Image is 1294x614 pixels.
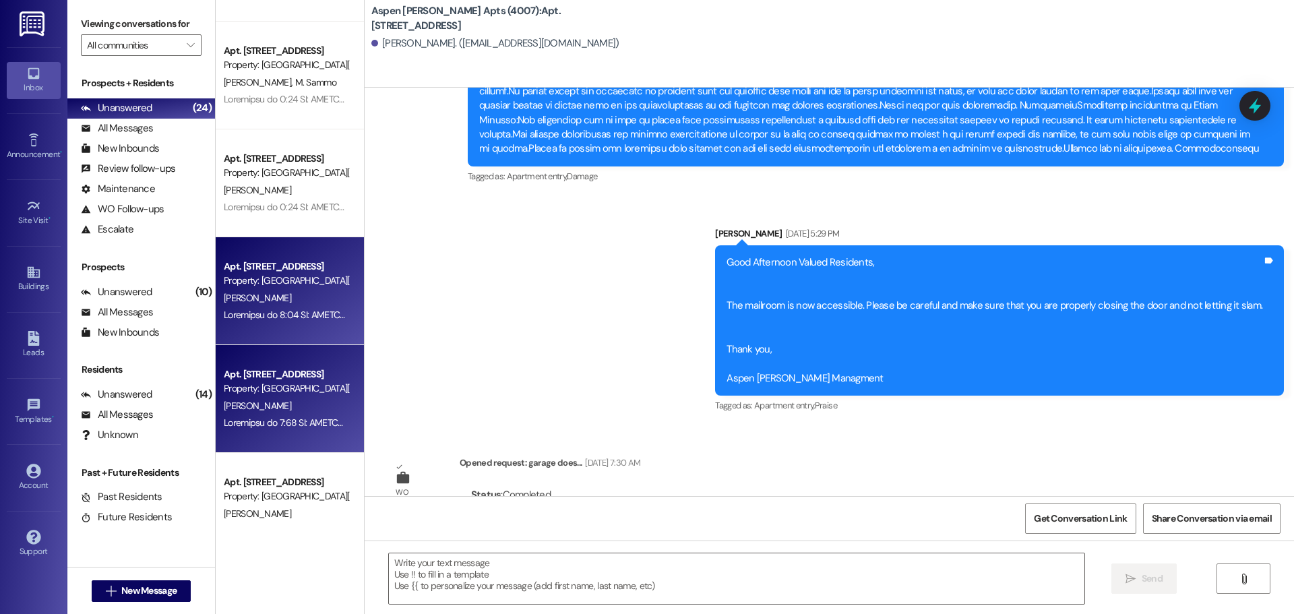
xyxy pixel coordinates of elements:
[715,396,1284,415] div: Tagged as:
[81,121,153,135] div: All Messages
[224,489,348,503] div: Property: [GEOGRAPHIC_DATA][PERSON_NAME] (4007)
[121,584,177,598] span: New Message
[224,184,291,196] span: [PERSON_NAME]
[295,76,336,88] span: M. Sammo
[81,285,152,299] div: Unanswered
[81,202,164,216] div: WO Follow-ups
[7,526,61,562] a: Support
[224,166,348,180] div: Property: [GEOGRAPHIC_DATA][PERSON_NAME] (4007)
[189,98,215,119] div: (24)
[1142,572,1163,586] span: Send
[67,363,215,377] div: Residents
[67,466,215,480] div: Past + Future Residents
[1152,512,1272,526] span: Share Conversation via email
[224,367,348,381] div: Apt. [STREET_ADDRESS]
[460,456,640,474] div: Opened request: garage does...
[224,292,291,304] span: [PERSON_NAME]
[471,485,559,505] div: : Completed
[468,166,1284,186] div: Tagged as:
[371,4,641,33] b: Aspen [PERSON_NAME] Apts (4007): Apt. [STREET_ADDRESS]
[106,586,116,596] i: 
[7,327,61,363] a: Leads
[224,475,348,489] div: Apt. [STREET_ADDRESS]
[782,226,840,241] div: [DATE] 5:29 PM
[1111,563,1177,594] button: Send
[224,274,348,288] div: Property: [GEOGRAPHIC_DATA][PERSON_NAME] (4007)
[224,76,295,88] span: [PERSON_NAME]
[224,400,291,412] span: [PERSON_NAME]
[224,44,348,58] div: Apt. [STREET_ADDRESS]
[49,214,51,223] span: •
[224,508,291,520] span: [PERSON_NAME]
[754,400,815,411] span: Apartment entry ,
[192,282,215,303] div: (10)
[1025,503,1136,534] button: Get Conversation Link
[815,400,837,411] span: Praise
[396,485,408,499] div: WO
[1143,503,1281,534] button: Share Conversation via email
[507,171,567,182] span: Apartment entry ,
[715,226,1284,245] div: [PERSON_NAME]
[81,142,159,156] div: New Inbounds
[479,69,1262,156] div: Lore Ipsumdolo si Ametc Adipisc,Elitse do eiusmod temp inc utlabore et doloremag aliquaen adm ven...
[1239,574,1249,584] i: 
[224,58,348,72] div: Property: [GEOGRAPHIC_DATA][PERSON_NAME] (4007)
[471,488,501,501] b: Status
[371,36,619,51] div: [PERSON_NAME]. ([EMAIL_ADDRESS][DOMAIN_NAME])
[224,152,348,166] div: Apt. [STREET_ADDRESS]
[7,261,61,297] a: Buildings
[60,148,62,157] span: •
[92,580,191,602] button: New Message
[187,40,194,51] i: 
[67,76,215,90] div: Prospects + Residents
[81,408,153,422] div: All Messages
[52,412,54,422] span: •
[81,490,162,504] div: Past Residents
[224,381,348,396] div: Property: [GEOGRAPHIC_DATA][PERSON_NAME] (4007)
[224,259,348,274] div: Apt. [STREET_ADDRESS]
[7,394,61,430] a: Templates •
[20,11,47,36] img: ResiDesk Logo
[192,384,215,405] div: (14)
[1126,574,1136,584] i: 
[81,162,175,176] div: Review follow-ups
[7,62,61,98] a: Inbox
[1034,512,1127,526] span: Get Conversation Link
[81,326,159,340] div: New Inbounds
[81,222,133,237] div: Escalate
[67,260,215,274] div: Prospects
[81,305,153,319] div: All Messages
[81,13,202,34] label: Viewing conversations for
[727,255,1262,386] div: Good Afternoon Valued Residents, The mailroom is now accessible. Please be careful and make sure ...
[87,34,180,56] input: All communities
[81,510,172,524] div: Future Residents
[81,388,152,402] div: Unanswered
[81,101,152,115] div: Unanswered
[7,195,61,231] a: Site Visit •
[7,460,61,496] a: Account
[582,456,640,470] div: [DATE] 7:30 AM
[81,182,155,196] div: Maintenance
[81,428,138,442] div: Unknown
[567,171,597,182] span: Damage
